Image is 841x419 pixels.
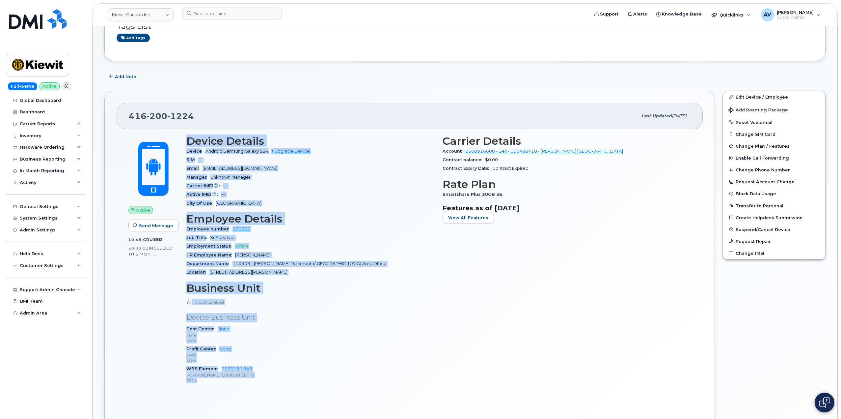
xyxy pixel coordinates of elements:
span: 30.00 GB [128,246,149,251]
span: Carrier IMEI [186,183,223,188]
button: Reset Voicemail [723,116,825,128]
span: used [149,237,163,242]
span: Knowledge Base [662,11,702,17]
h3: Employee Details [186,213,435,225]
span: Location [186,270,209,275]
a: Support [590,8,623,21]
a: 266305 [232,226,250,231]
span: Android Samsung Galaxy S24 [205,149,269,154]
h3: Carrier Details [443,135,691,147]
div: Quicklinks [707,8,755,21]
input: Find something... [182,8,282,19]
span: Active [136,207,150,213]
a: Alerts [623,8,652,21]
a: 0508916600 - Bell - 100488418 - [PERSON_NAME] [GEOGRAPHIC_DATA] [465,149,623,154]
span: [STREET_ADDRESS][PERSON_NAME] [209,270,287,275]
span: Account [443,149,465,154]
span: Device [186,149,205,154]
span: WBS Element [186,366,222,371]
span: City Of Use [186,201,216,206]
button: Request Repair [723,235,825,247]
a: Kiewit Canada Inc [108,8,174,21]
p: Device Business Unit [186,313,435,322]
span: Alerts [633,11,647,17]
span: Last updated [641,113,672,118]
span: 416 [129,111,194,121]
button: Transfer to Personal [723,200,825,212]
p: [PERSON_NAME] Construction, Inc [186,372,435,378]
span: Active IMEI [186,192,221,197]
a: Knowledge Base [652,8,706,21]
span: SIM [186,157,198,162]
span: $0.00 [485,157,498,162]
span: Email [186,166,203,171]
button: Change Plan / Features [723,140,825,152]
a: None [218,326,230,331]
button: Suspend/Cancel Device [723,224,825,235]
span: View All Features [448,215,488,221]
div: Artem Volkov [756,8,825,21]
button: Send Message [128,220,179,231]
span: — [221,192,226,197]
span: Add Note [115,74,136,80]
h3: Device Details [186,135,435,147]
span: [DATE] [672,113,687,118]
span: Quicklinks [719,12,744,17]
button: Enable Call Forwarding [723,152,825,164]
span: included this month [128,246,173,256]
span: Smartshare Plus 30GB 36 [443,192,506,197]
span: [PERSON_NAME] [235,253,271,257]
h3: Rate Plan [443,178,691,190]
span: — [198,157,203,162]
span: [PERSON_NAME] [777,10,814,15]
button: Block Data Usage [723,188,825,199]
span: Change Plan / Features [736,144,790,149]
span: Sr Surveyor [210,235,235,240]
img: Open chat [819,397,830,408]
button: Change Phone Number [723,164,825,176]
p: None [186,358,435,363]
a: Create Helpdesk Submission [723,212,825,224]
span: [EMAIL_ADDRESS][DOMAIN_NAME] [203,166,277,171]
span: Add Roaming Package [728,107,788,114]
span: Employee number [186,226,232,231]
p: None [186,338,435,344]
h3: Tags List [117,22,813,31]
span: 1224 [167,111,194,121]
span: — [223,183,228,188]
span: 200 [147,111,167,121]
span: Contract balance [443,157,485,162]
a: Add tags [117,34,150,42]
a: 106015.1945 [222,366,252,371]
span: Send Message [139,223,173,229]
span: 10.49 GB [128,237,149,242]
button: Change IMEI [723,247,825,259]
span: Job Title [186,235,210,240]
span: Employment Status [186,244,235,249]
span: Profit Center [186,346,219,351]
button: Add Note [104,71,142,83]
p: 2214 [186,378,435,383]
h3: Features as of [DATE] [443,204,691,212]
span: Cost Center [186,326,218,331]
a: None [219,346,231,351]
span: Suspend/Cancel Device [736,227,790,232]
p: None [186,352,435,358]
a: + Upgrade Device [271,149,310,154]
p: HR Lock Enabled [186,299,435,305]
span: [GEOGRAPHIC_DATA] [216,201,261,206]
span: Manager [186,175,210,180]
span: Support [600,11,618,17]
span: Active [235,244,248,249]
span: Unknown Manager [210,175,251,180]
span: Super Admin [777,15,814,20]
p: None [186,332,435,338]
a: Edit Device / Employee [723,91,825,103]
h3: Business Unit [186,282,435,294]
button: Add Roaming Package [723,103,825,116]
span: HR Employee Name [186,253,235,257]
button: Change SIM Card [723,128,825,140]
span: Department Name [186,261,232,266]
span: Enable Call Forwarding [736,156,789,161]
span: Contract Expiry Date [443,166,492,171]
